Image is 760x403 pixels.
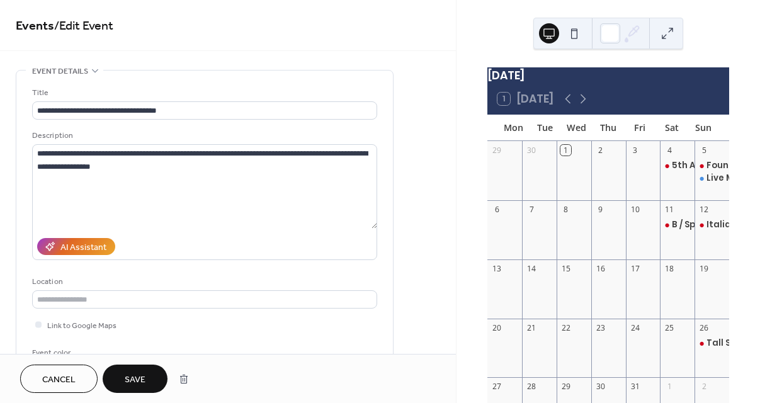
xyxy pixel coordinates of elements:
div: 21 [526,322,537,333]
span: Event details [32,65,88,78]
div: Italian American Alliance Columbus Day [695,219,729,230]
div: 30 [595,382,606,392]
div: Location [32,275,375,288]
div: 13 [492,263,502,274]
div: [DATE] [487,67,729,84]
div: 29 [492,145,502,156]
div: Wed [561,115,593,140]
div: Title [32,86,375,99]
div: 9 [595,204,606,215]
span: Save [125,373,145,387]
div: 31 [630,382,640,392]
div: 24 [630,322,640,333]
button: Save [103,365,167,393]
div: 1 [560,145,571,156]
div: 19 [699,263,710,274]
div: Sun [688,115,719,140]
div: 2 [699,382,710,392]
div: 5 [699,145,710,156]
div: Live Music: Julee [695,173,729,184]
div: Event color [32,346,127,360]
div: 1 [664,382,675,392]
div: 20 [492,322,502,333]
button: Cancel [20,365,98,393]
div: 4 [664,145,675,156]
div: 25 [664,322,675,333]
div: Mon [497,115,529,140]
div: 17 [630,263,640,274]
div: 28 [526,382,537,392]
span: Cancel [42,373,76,387]
div: Thu [593,115,624,140]
div: Sat [655,115,687,140]
a: Events [16,14,54,38]
div: 30 [526,145,537,156]
div: 10 [630,204,640,215]
div: B / Spoke Fitness Takeover [660,219,695,230]
div: Tue [529,115,560,140]
div: 11 [664,204,675,215]
div: 23 [595,322,606,333]
div: 18 [664,263,675,274]
div: 7 [526,204,537,215]
div: 27 [492,382,502,392]
div: 15 [560,263,571,274]
div: 2 [595,145,606,156]
div: 12 [699,204,710,215]
div: 8 [560,204,571,215]
button: AI Assistant [37,238,115,255]
span: / Edit Event [54,14,113,38]
div: 14 [526,263,537,274]
div: 6 [492,204,502,215]
div: 22 [560,322,571,333]
div: Description [32,129,375,142]
div: AI Assistant [60,241,106,254]
div: 16 [595,263,606,274]
div: 3 [630,145,640,156]
div: 5th Annual Oktoberfest at Tall Ship [660,160,695,171]
div: Found - Vintage Clothing Market Pop Up [695,160,729,171]
div: 29 [560,382,571,392]
div: Tall Ship Boo Bash! [695,338,729,349]
span: Link to Google Maps [47,319,116,332]
div: Fri [624,115,655,140]
div: 26 [699,322,710,333]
